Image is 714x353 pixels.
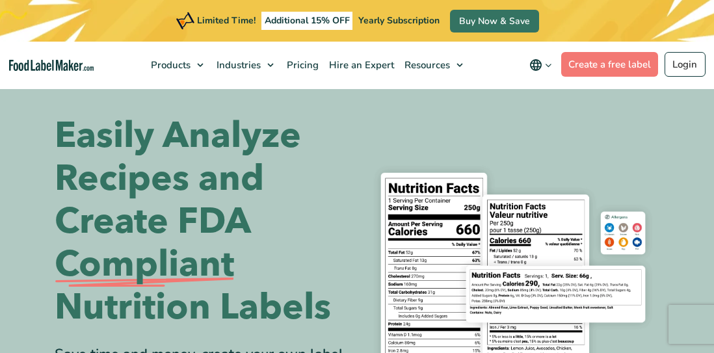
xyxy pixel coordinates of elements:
[398,42,469,88] a: Resources
[325,59,395,72] span: Hire an Expert
[261,12,353,30] span: Additional 15% OFF
[197,14,256,27] span: Limited Time!
[280,42,323,88] a: Pricing
[358,14,440,27] span: Yearly Subscription
[665,52,706,77] a: Login
[55,243,234,286] span: Compliant
[401,59,451,72] span: Resources
[283,59,320,72] span: Pricing
[450,10,539,33] a: Buy Now & Save
[55,114,347,328] h1: Easily Analyze Recipes and Create FDA Nutrition Labels
[147,59,192,72] span: Products
[323,42,398,88] a: Hire an Expert
[210,42,280,88] a: Industries
[213,59,262,72] span: Industries
[561,52,659,77] a: Create a free label
[144,42,210,88] a: Products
